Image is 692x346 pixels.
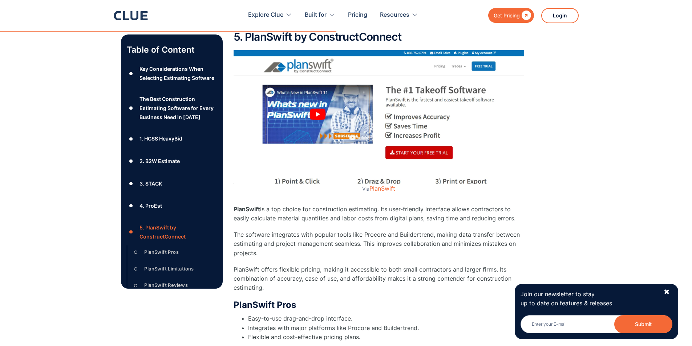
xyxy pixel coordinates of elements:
a: ●The Best Construction Estimating Software for Every Business Need in [DATE] [127,94,217,122]
div: 1. HCSS HeavyBid [139,134,182,143]
a: PlanSwift [369,185,395,192]
a: ●4. ProEst [127,200,217,211]
div: ● [127,103,135,114]
h3: PlanSwift Pros [234,300,524,310]
div: ● [127,200,135,211]
div: ● [127,178,135,189]
div: 3. STACK [139,179,162,188]
div: ● [127,133,135,144]
a: ●Key Considerations When Selecting Estimating Software [127,64,217,82]
a: ●1. HCSS HeavyBid [127,133,217,144]
a: Get Pricing [488,8,534,23]
div: 5. PlanSwift by ConstructConnect [139,223,216,241]
div: Built for [305,4,327,27]
div: ○ [131,264,140,274]
li: Easy-to-use drag-and-drop interface. [248,314,524,323]
li: Flexible and cost-effective pricing plans. [248,333,524,342]
p: PlanSwift offers flexible pricing, making it accessible to both small contractors and larger firm... [234,265,524,293]
div: PlanSwift Limitations [144,264,194,273]
div: ○ [131,247,140,258]
a: Pricing [348,4,367,27]
figcaption: Via [234,186,524,192]
div: Built for [305,4,335,27]
strong: PlanSwift [234,205,260,213]
div: Resources [380,4,409,27]
div: Explore Clue [248,4,283,27]
a: ○PlanSwift Pros [131,247,211,258]
input: Enter your E-mail [521,315,672,333]
div: Explore Clue [248,4,292,27]
a: ●3. STACK [127,178,217,189]
div: Get Pricing [494,11,520,20]
div: Resources [380,4,418,27]
div:  [520,11,531,20]
div: ● [127,156,135,167]
button: Submit [614,315,672,333]
div: PlanSwift Pros [144,248,179,257]
a: ○PlanSwift Limitations [131,264,211,274]
div: ○ [131,280,140,291]
p: Join our newsletter to stay up to date on features & releases [521,290,657,308]
li: Integrates with major platforms like Procore and Buildertrend. [248,323,524,333]
div: PlanSwift Reviews [144,281,188,290]
a: ○PlanSwift Reviews [131,280,211,291]
h2: 5. PlanSwift by ConstructConnect [234,31,524,43]
a: Login [541,8,579,23]
div: 2. B2W Estimate [139,156,180,166]
div: Key Considerations When Selecting Estimating Software [139,64,216,82]
p: Table of Content [127,44,217,56]
p: is a top choice for construction estimating. Its user-friendly interface allows contractors to ea... [234,196,524,223]
div: The Best Construction Estimating Software for Every Business Need in [DATE] [139,94,216,122]
a: ●5. PlanSwift by ConstructConnect [127,223,217,241]
a: ●2. B2W Estimate [127,156,217,167]
p: The software integrates with popular tools like Procore and Buildertrend, making data transfer be... [234,230,524,258]
div: ✖ [664,288,670,297]
div: 4. ProEst [139,201,162,210]
div: ● [127,227,135,237]
div: ● [127,68,135,79]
